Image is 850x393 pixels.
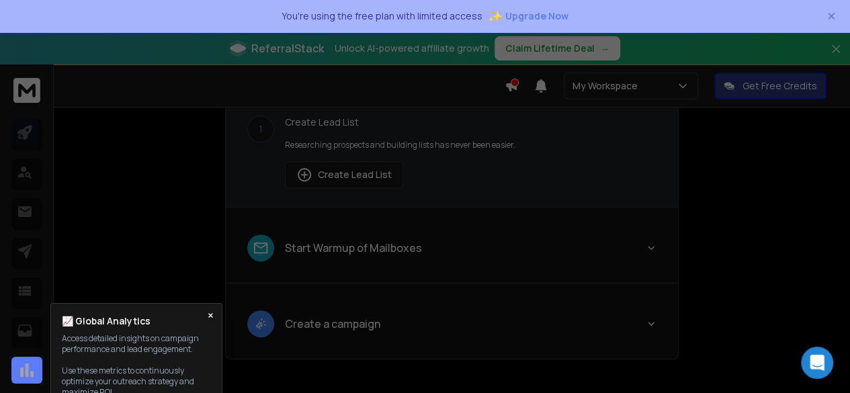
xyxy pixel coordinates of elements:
span: → [600,42,609,55]
p: Create Lead List [285,116,656,129]
h4: 📈 Global Analytics [62,314,151,328]
button: Get Free Credits [714,73,826,99]
button: Create Lead List [285,161,403,188]
img: lead [252,239,269,257]
span: ✨ [488,7,503,26]
img: lead [252,315,269,332]
button: ✨Upgrade Now [488,3,568,30]
button: × [208,309,214,321]
p: Get Free Credits [742,79,817,93]
p: My Workspace [572,79,643,93]
p: Unlock AI-powered affiliate growth [335,42,489,55]
button: leadCreate a campaign [226,300,678,359]
p: You're using the free plan with limited access [282,9,482,23]
button: leadStart Warmup of Mailboxes [226,224,678,283]
div: Open Intercom Messenger [801,347,833,379]
p: Start Warmup of Mailboxes [285,240,422,256]
button: Close banner [827,40,845,73]
span: ReferralStack [251,40,324,56]
span: Upgrade Now [505,9,568,23]
p: Create a campaign [285,316,380,332]
div: leadImport to Lead list [226,97,678,207]
p: Researching prospects and building lists has never been easier. [285,140,656,150]
div: 1 [247,116,274,142]
button: Claim Lifetime Deal→ [495,36,620,60]
img: lead [296,167,312,183]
